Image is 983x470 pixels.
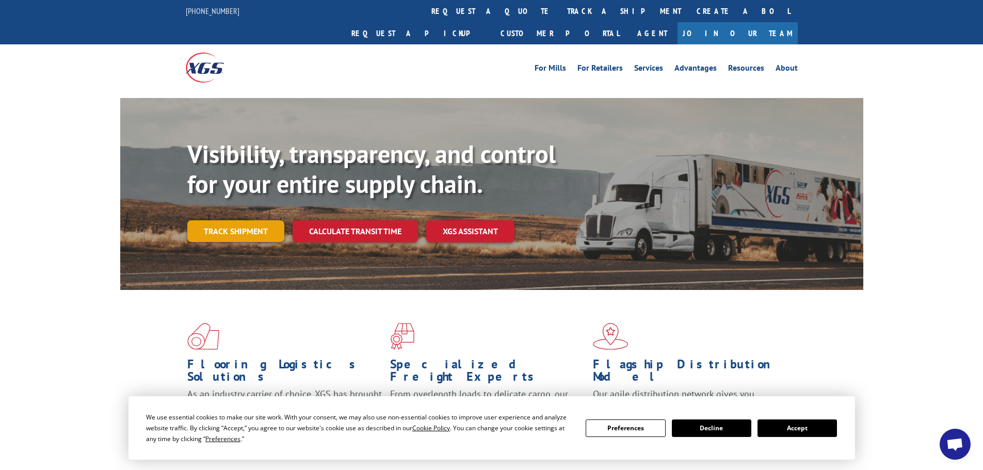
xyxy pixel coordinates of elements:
a: Calculate transit time [293,220,418,242]
button: Preferences [586,419,665,437]
a: XGS ASSISTANT [426,220,514,242]
img: xgs-icon-flagship-distribution-model-red [593,323,629,350]
a: Join Our Team [678,22,798,44]
a: [PHONE_NUMBER] [186,6,239,16]
span: Our agile distribution network gives you nationwide inventory management on demand. [593,388,783,412]
img: xgs-icon-total-supply-chain-intelligence-red [187,323,219,350]
a: Customer Portal [493,22,627,44]
a: For Mills [535,64,566,75]
button: Accept [758,419,837,437]
a: Resources [728,64,764,75]
div: Cookie Consent Prompt [128,396,855,460]
div: Open chat [940,429,971,460]
a: Track shipment [187,220,284,242]
h1: Specialized Freight Experts [390,358,585,388]
span: Preferences [205,434,240,443]
h1: Flagship Distribution Model [593,358,788,388]
a: For Retailers [577,64,623,75]
a: About [776,64,798,75]
button: Decline [672,419,751,437]
div: We use essential cookies to make our site work. With your consent, we may also use non-essential ... [146,412,573,444]
p: From overlength loads to delicate cargo, our experienced staff knows the best way to move your fr... [390,388,585,434]
span: As an industry carrier of choice, XGS has brought innovation and dedication to flooring logistics... [187,388,382,425]
a: Agent [627,22,678,44]
b: Visibility, transparency, and control for your entire supply chain. [187,138,556,200]
h1: Flooring Logistics Solutions [187,358,382,388]
a: Advantages [674,64,717,75]
a: Services [634,64,663,75]
span: Cookie Policy [412,424,450,432]
a: Request a pickup [344,22,493,44]
img: xgs-icon-focused-on-flooring-red [390,323,414,350]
